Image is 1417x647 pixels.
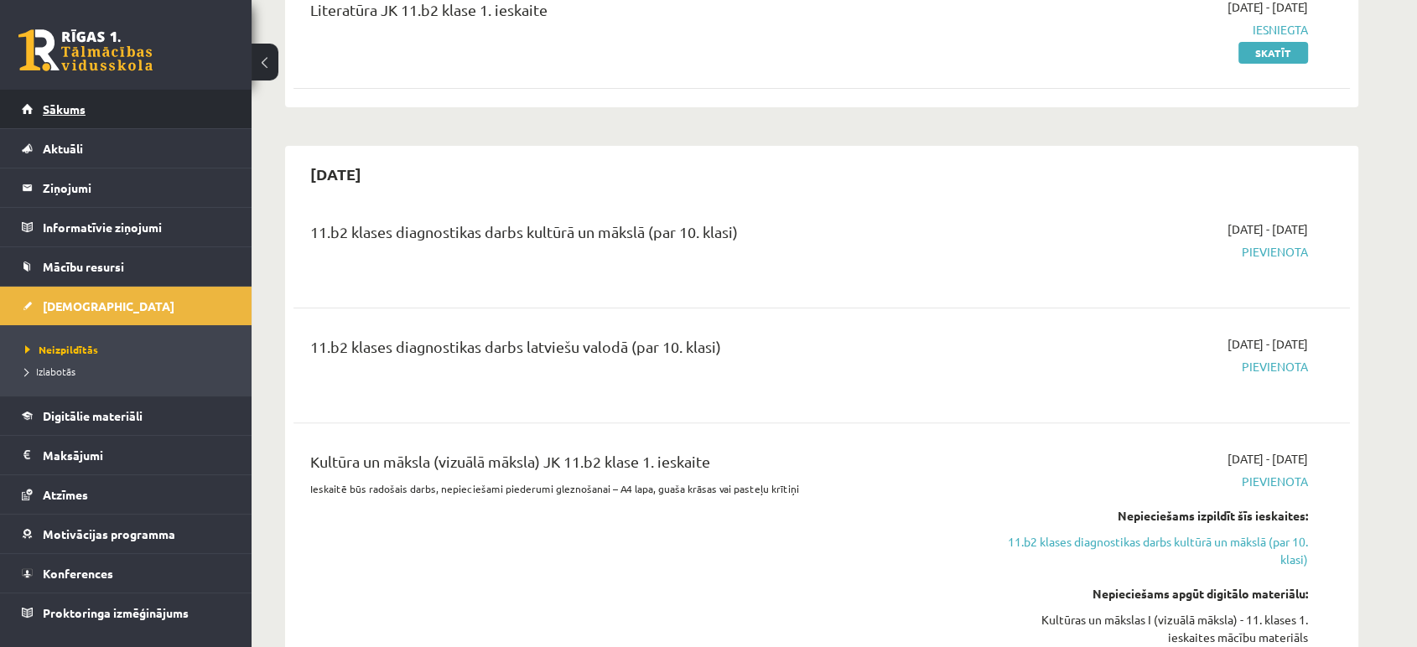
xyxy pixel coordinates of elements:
[22,168,231,207] a: Ziņojumi
[22,515,231,553] a: Motivācijas programma
[43,487,88,502] span: Atzīmes
[43,408,143,423] span: Digitālie materiāli
[992,358,1308,375] span: Pievienota
[293,154,378,194] h2: [DATE]
[1238,42,1308,64] a: Skatīt
[43,298,174,313] span: [DEMOGRAPHIC_DATA]
[22,287,231,325] a: [DEMOGRAPHIC_DATA]
[1228,450,1308,468] span: [DATE] - [DATE]
[25,342,235,357] a: Neizpildītās
[22,436,231,474] a: Maksājumi
[25,365,75,378] span: Izlabotās
[992,507,1308,525] div: Nepieciešams izpildīt šīs ieskaites:
[22,475,231,514] a: Atzīmes
[43,208,231,246] legend: Informatīvie ziņojumi
[43,526,175,541] span: Motivācijas programma
[22,208,231,246] a: Informatīvie ziņojumi
[22,247,231,286] a: Mācību resursi
[43,566,113,581] span: Konferences
[1228,335,1308,353] span: [DATE] - [DATE]
[43,605,189,620] span: Proktoringa izmēģinājums
[310,450,967,481] div: Kultūra un māksla (vizuālā māksla) JK 11.b2 klase 1. ieskaite
[25,343,98,356] span: Neizpildītās
[43,259,124,274] span: Mācību resursi
[43,141,83,156] span: Aktuāli
[22,396,231,435] a: Digitālie materiāli
[1228,220,1308,238] span: [DATE] - [DATE]
[992,533,1308,568] a: 11.b2 klases diagnostikas darbs kultūrā un mākslā (par 10. klasi)
[43,168,231,207] legend: Ziņojumi
[992,473,1308,490] span: Pievienota
[310,481,967,496] p: Ieskaitē būs radošais darbs, nepieciešami piederumi gleznošanai – A4 lapa, guaša krāsas vai paste...
[310,220,967,251] div: 11.b2 klases diagnostikas darbs kultūrā un mākslā (par 10. klasi)
[25,364,235,379] a: Izlabotās
[22,554,231,593] a: Konferences
[992,21,1308,39] span: Iesniegta
[18,29,153,71] a: Rīgas 1. Tālmācības vidusskola
[992,243,1308,261] span: Pievienota
[22,90,231,128] a: Sākums
[22,593,231,632] a: Proktoringa izmēģinājums
[43,101,86,116] span: Sākums
[22,129,231,168] a: Aktuāli
[992,585,1308,603] div: Nepieciešams apgūt digitālo materiālu:
[43,436,231,474] legend: Maksājumi
[310,335,967,366] div: 11.b2 klases diagnostikas darbs latviešu valodā (par 10. klasi)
